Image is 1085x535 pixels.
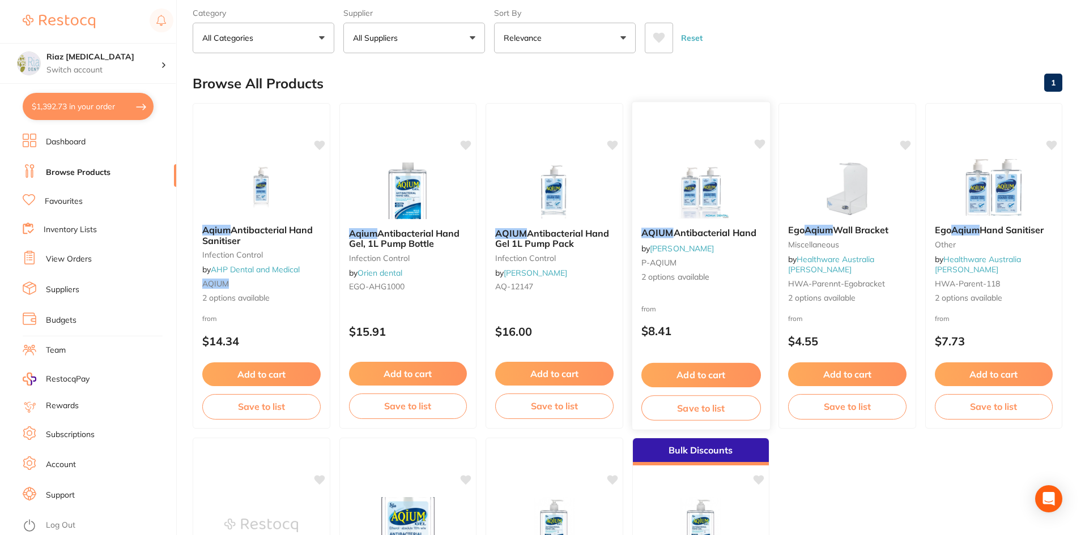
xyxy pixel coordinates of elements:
[193,23,334,53] button: All Categories
[349,268,402,278] span: by
[504,268,567,278] a: [PERSON_NAME]
[641,257,676,267] span: P-AQIUM
[1044,71,1062,94] a: 1
[495,254,614,263] small: infection control
[202,279,229,289] em: AQIUM
[641,324,760,337] p: $8.41
[788,394,907,419] button: Save to list
[633,438,769,465] div: Bulk Discounts
[349,325,467,338] p: $15.91
[23,15,95,28] img: Restocq Logo
[193,8,334,18] label: Category
[494,8,636,18] label: Sort By
[980,224,1044,236] span: Hand Sanitiser
[46,136,86,148] a: Dashboard
[46,254,92,265] a: View Orders
[788,335,907,348] p: $4.55
[788,254,874,275] a: Healthware Australia [PERSON_NAME]
[673,227,756,238] span: Antibacterial Hand
[957,159,1031,216] img: Ego Aqium Hand Sanitiser
[46,65,161,76] p: Switch account
[343,23,485,53] button: All Suppliers
[349,362,467,386] button: Add to cart
[935,293,1053,304] span: 2 options available
[935,254,1021,275] span: by
[211,264,300,275] a: AHP Dental and Medical
[810,159,884,216] img: Ego Aqium Wall Bracket
[46,429,95,440] a: Subscriptions
[495,281,533,292] span: AQ-12147
[23,517,173,535] button: Log Out
[788,293,907,304] span: 2 options available
[495,228,609,249] span: Antibacterial Hand Gel 1L Pump Pack
[349,228,459,249] span: Antibacterial Hand Gel, 1L Pump Bottle
[349,228,467,249] b: Aqium Antibacterial Hand Gel, 1L Pump Bottle
[788,225,907,235] b: Ego Aqium Wall Bracket
[788,240,907,249] small: Miscellaneous
[349,254,467,263] small: infection control
[805,224,833,236] em: Aqium
[358,268,402,278] a: Orien dental
[46,52,161,63] h4: Riaz Dental Surgery
[495,268,567,278] span: by
[788,314,803,323] span: from
[495,228,614,249] b: AQIUM Antibacterial Hand Gel 1L Pump Pack
[202,335,321,348] p: $14.34
[202,32,258,44] p: All Categories
[46,315,76,326] a: Budgets
[495,362,614,386] button: Add to cart
[1035,485,1062,512] div: Open Intercom Messenger
[935,240,1053,249] small: other
[495,393,614,418] button: Save to list
[18,52,40,75] img: Riaz Dental Surgery
[641,304,656,313] span: from
[951,224,980,236] em: Aqium
[202,362,321,386] button: Add to cart
[343,8,485,18] label: Supplier
[517,162,591,219] img: AQIUM Antibacterial Hand Gel 1L Pump Pack
[46,400,79,412] a: Rewards
[935,224,951,236] span: Ego
[202,250,321,259] small: infection control
[193,76,324,92] h2: Browse All Products
[23,93,154,120] button: $1,392.73 in your order
[202,224,313,246] span: Antibacterial Hand Sanitiser
[44,224,97,236] a: Inventory Lists
[202,264,300,275] span: by
[935,335,1053,348] p: $7.73
[46,374,90,385] span: RestocqPay
[202,293,321,304] span: 2 options available
[504,32,546,44] p: Relevance
[650,243,714,254] a: [PERSON_NAME]
[46,167,110,178] a: Browse Products
[349,393,467,418] button: Save to list
[788,224,805,236] span: Ego
[788,279,885,289] span: HWA-parennt-egobracket
[46,345,66,356] a: Team
[641,272,760,283] span: 2 options available
[678,23,706,53] button: Reset
[353,32,402,44] p: All Suppliers
[641,395,760,421] button: Save to list
[349,281,405,292] span: EGO-AHG1000
[641,243,713,254] span: by
[641,227,673,238] em: AQIUM
[494,23,636,53] button: Relevance
[202,225,321,246] b: Aqium Antibacterial Hand Sanitiser
[788,362,907,386] button: Add to cart
[23,8,95,35] a: Restocq Logo
[202,314,217,323] span: from
[935,362,1053,386] button: Add to cart
[935,394,1053,419] button: Save to list
[46,520,75,531] a: Log Out
[495,325,614,338] p: $16.00
[45,196,83,207] a: Favourites
[641,363,760,387] button: Add to cart
[495,228,527,239] em: AQIUM
[935,225,1053,235] b: Ego Aqium Hand Sanitiser
[202,224,231,236] em: Aqium
[23,373,90,386] a: RestocqPay
[833,224,888,236] span: Wall Bracket
[935,254,1021,275] a: Healthware Australia [PERSON_NAME]
[46,284,79,296] a: Suppliers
